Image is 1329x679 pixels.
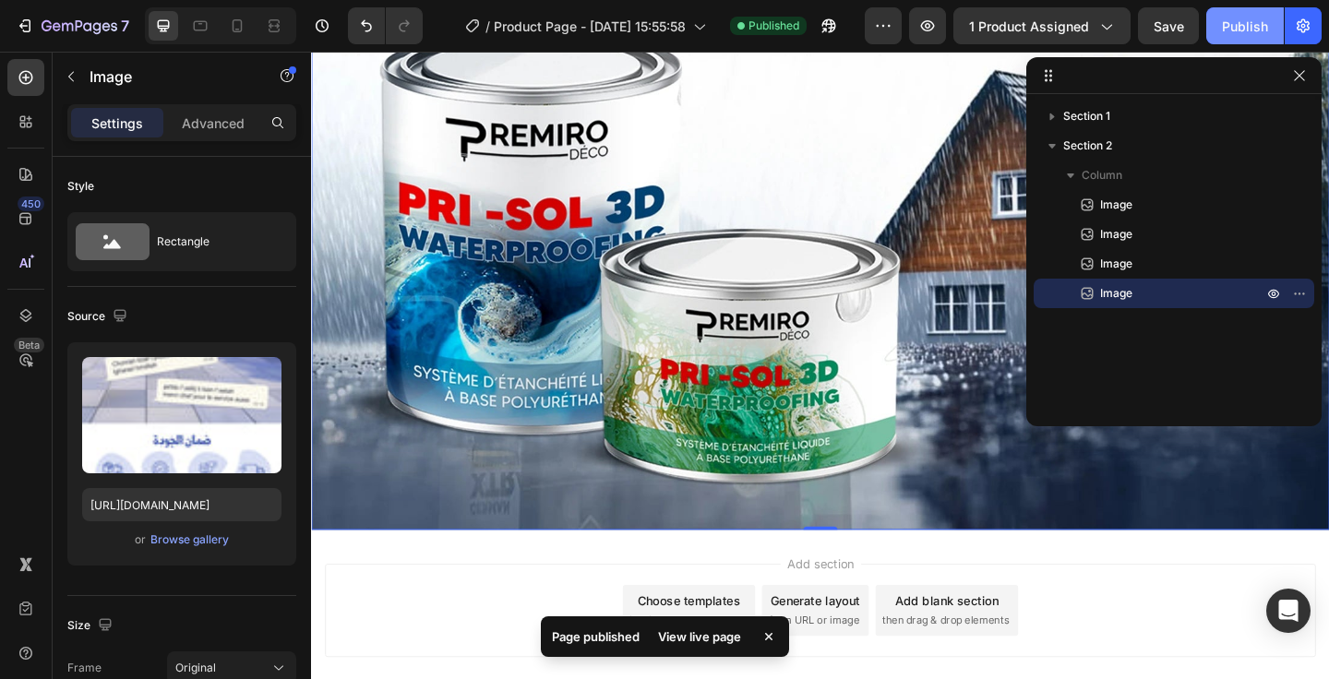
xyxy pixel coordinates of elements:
[1266,589,1311,633] div: Open Intercom Messenger
[1138,7,1199,44] button: Save
[182,113,245,133] p: Advanced
[1100,255,1132,273] span: Image
[67,304,131,329] div: Source
[121,15,129,37] p: 7
[500,588,597,607] div: Generate layout
[1063,137,1112,155] span: Section 2
[90,66,246,88] p: Image
[67,613,116,638] div: Size
[1100,284,1132,303] span: Image
[497,611,596,627] span: from URL or image
[510,547,598,566] span: Add section
[969,17,1089,36] span: 1 product assigned
[150,531,229,548] div: Browse gallery
[552,627,640,646] p: Page published
[82,488,281,521] input: https://example.com/image.jpg
[135,529,146,551] span: or
[348,7,423,44] div: Undo/Redo
[1082,166,1122,185] span: Column
[1100,225,1132,244] span: Image
[485,17,490,36] span: /
[635,588,748,607] div: Add blank section
[82,357,281,473] img: preview-image
[346,611,473,627] span: inspired by CRO experts
[1206,7,1284,44] button: Publish
[953,7,1131,44] button: 1 product assigned
[311,52,1329,679] iframe: Design area
[91,113,143,133] p: Settings
[1100,196,1132,214] span: Image
[355,588,467,607] div: Choose templates
[1154,18,1184,34] span: Save
[494,17,686,36] span: Product Page - [DATE] 15:55:58
[647,624,752,649] div: View live page
[621,611,759,627] span: then drag & drop elements
[748,18,799,34] span: Published
[157,220,269,263] div: Rectangle
[18,197,44,211] div: 450
[150,530,230,549] button: Browse gallery
[175,660,216,676] span: Original
[1222,17,1268,36] div: Publish
[1063,107,1110,125] span: Section 1
[67,660,102,676] label: Frame
[14,338,44,352] div: Beta
[67,178,94,195] div: Style
[7,7,138,44] button: 7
